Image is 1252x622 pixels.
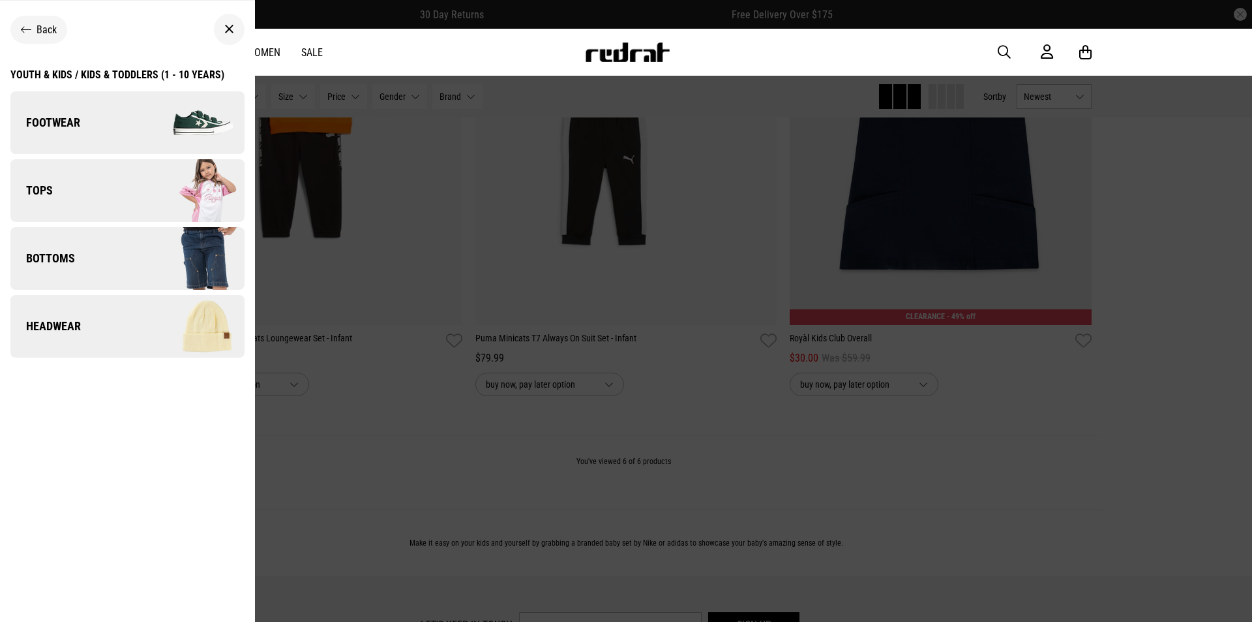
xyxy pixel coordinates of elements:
img: Tops [127,158,244,223]
span: Headwear [10,319,81,334]
a: Headwear Headwear [10,295,245,358]
img: Headwear [127,294,244,359]
span: Tops [10,183,53,198]
span: Back [37,23,57,36]
div: Youth & Kids / Kids & Toddlers (1 - 10 years) [10,69,224,81]
button: Open LiveChat chat widget [10,5,50,44]
img: Bottoms [127,226,244,291]
a: Tops Tops [10,159,245,222]
img: Footwear [127,90,244,155]
a: Youth & Kids / Kids & Toddlers (1 - 10 years) [10,69,224,91]
a: Footwear Footwear [10,91,245,154]
span: Bottoms [10,251,75,266]
a: Women [246,46,280,59]
a: Sale [301,46,323,59]
a: Bottoms Bottoms [10,227,245,290]
span: Footwear [10,115,80,131]
img: Redrat logo [584,42,670,62]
